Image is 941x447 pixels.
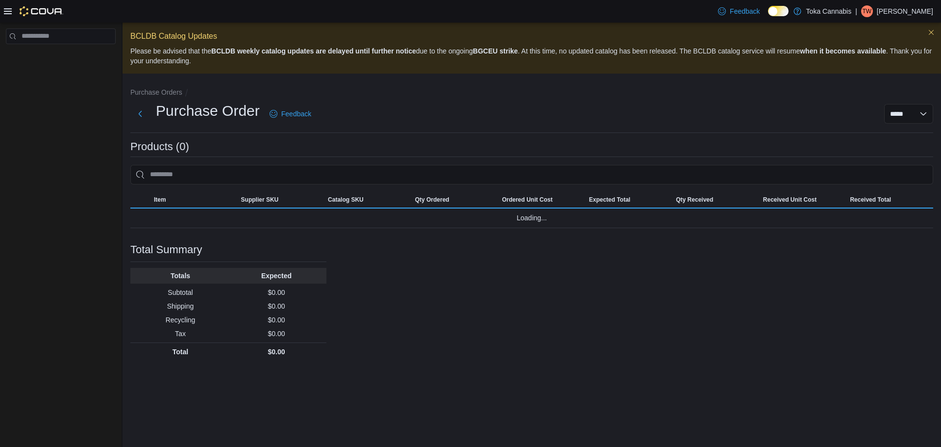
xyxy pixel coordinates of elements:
span: Supplier SKU [241,196,279,204]
a: Feedback [266,104,315,124]
p: Please be advised that the due to the ongoing . At this time, no updated catalog has been release... [130,46,933,66]
h3: Total Summary [130,244,202,256]
span: Received Total [850,196,891,204]
button: Qty Ordered [411,192,498,208]
button: Qty Received [672,192,759,208]
p: $0.00 [230,347,322,357]
button: Expected Total [585,192,672,208]
nav: Complex example [6,46,116,70]
button: Received Unit Cost [759,192,846,208]
p: [PERSON_NAME] [877,5,933,17]
strong: BCLDB weekly catalog updates are delayed until further notice [211,47,416,55]
div: Ty Wilson [861,5,873,17]
button: Received Total [846,192,933,208]
p: Tax [134,329,226,339]
p: Total [134,347,226,357]
p: Subtotal [134,288,226,297]
strong: when it becomes available [800,47,886,55]
p: BCLDB Catalog Updates [130,30,933,42]
a: Feedback [714,1,764,21]
span: Dark Mode [768,16,768,17]
nav: An example of EuiBreadcrumbs [130,87,933,99]
span: Feedback [730,6,760,16]
button: Catalog SKU [324,192,411,208]
p: Shipping [134,301,226,311]
p: Expected [230,271,322,281]
p: Recycling [134,315,226,325]
span: Qty Ordered [415,196,449,204]
p: $0.00 [230,315,322,325]
button: Ordered Unit Cost [498,192,585,208]
h3: Products (0) [130,141,189,153]
button: Purchase Orders [130,88,182,96]
strong: BGCEU strike [473,47,518,55]
span: TW [863,5,872,17]
span: Feedback [281,109,311,119]
span: Received Unit Cost [763,196,817,204]
button: Dismiss this callout [925,26,937,38]
button: Item [150,192,237,208]
img: Cova [20,6,63,16]
button: Supplier SKU [237,192,324,208]
p: Toka Cannabis [806,5,852,17]
p: $0.00 [230,301,322,311]
span: Loading... [517,212,547,224]
span: Expected Total [589,196,630,204]
span: Qty Received [676,196,713,204]
p: $0.00 [230,329,322,339]
input: Dark Mode [768,6,789,16]
span: Item [154,196,166,204]
span: Ordered Unit Cost [502,196,552,204]
p: Totals [134,271,226,281]
span: Catalog SKU [328,196,364,204]
p: $0.00 [230,288,322,297]
h1: Purchase Order [156,101,260,121]
p: | [855,5,857,17]
button: Next [130,104,150,124]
